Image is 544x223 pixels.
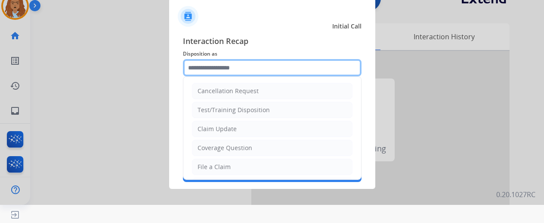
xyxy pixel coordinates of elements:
span: Disposition as [183,49,362,59]
div: Claim Update [198,125,237,133]
span: Interaction Recap [183,35,362,49]
img: contactIcon [178,6,198,27]
div: Coverage Question [198,144,252,152]
p: 0.20.1027RC [496,189,535,200]
span: Initial Call [332,22,362,31]
div: Test/Training Disposition [198,106,270,114]
div: Cancellation Request [198,87,259,95]
div: File a Claim [198,163,231,171]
